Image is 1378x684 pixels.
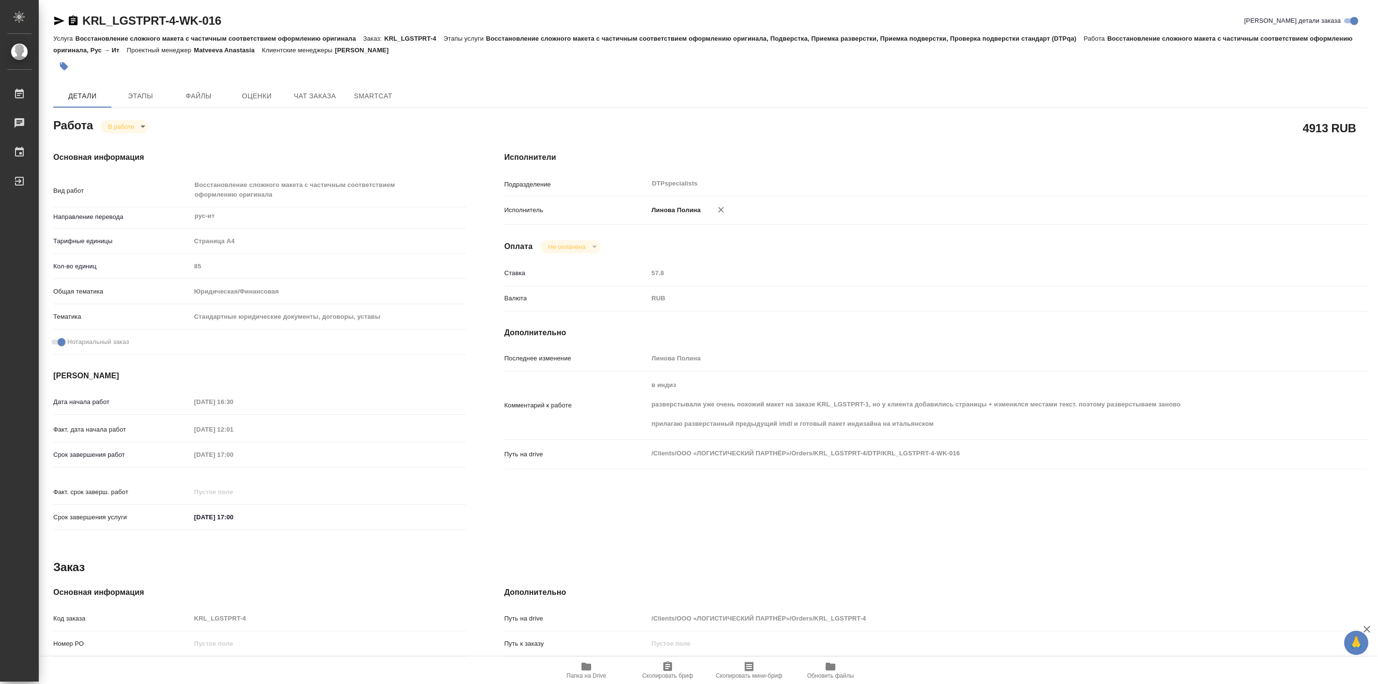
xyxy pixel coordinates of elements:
input: Пустое поле [191,611,466,625]
span: Скопировать мини-бриф [716,672,782,679]
h4: [PERSON_NAME] [53,370,466,382]
span: [PERSON_NAME] детали заказа [1244,16,1341,26]
p: Факт. дата начала работ [53,425,191,435]
input: Пустое поле [648,351,1296,365]
p: Путь на drive [504,614,648,623]
div: В работе [100,120,149,133]
a: KRL_LGSTPRT-4-WK-016 [82,14,221,27]
p: Ставка [504,268,648,278]
p: Исполнитель [504,205,648,215]
span: Этапы [117,90,164,102]
p: Этапы услуги [443,35,486,42]
input: Пустое поле [191,448,276,462]
p: Комментарий к работе [504,401,648,410]
h4: Исполнители [504,152,1367,163]
h4: Оплата [504,241,533,252]
p: Направление перевода [53,212,191,222]
p: Тематика [53,312,191,322]
button: Скопировать мини-бриф [708,657,790,684]
button: Обновить файлы [790,657,871,684]
div: В работе [540,240,600,253]
p: Заказ: [363,35,384,42]
p: Вид работ [53,186,191,196]
p: Кол-во единиц [53,262,191,271]
input: Пустое поле [648,637,1296,651]
p: Линова Полина [648,205,701,215]
button: Добавить тэг [53,56,75,77]
h4: Основная информация [53,152,466,163]
input: Пустое поле [191,259,466,273]
button: Скопировать ссылку для ЯМессенджера [53,15,65,27]
h2: Заказ [53,560,85,575]
button: В работе [105,123,137,131]
p: Факт. срок заверш. работ [53,487,191,497]
p: Работа [1084,35,1108,42]
input: Пустое поле [191,485,276,499]
p: Услуга [53,35,75,42]
h4: Дополнительно [504,327,1367,339]
span: Оценки [234,90,280,102]
div: Страница А4 [191,233,466,249]
p: Последнее изменение [504,354,648,363]
input: ✎ Введи что-нибудь [191,510,276,524]
span: Чат заказа [292,90,338,102]
input: Пустое поле [648,611,1296,625]
span: 🙏 [1348,633,1364,653]
p: Matveeva Anastasia [194,47,262,54]
h2: 4913 RUB [1303,120,1356,136]
h4: Основная информация [53,587,466,598]
div: RUB [648,290,1296,307]
p: Валюта [504,294,648,303]
p: Срок завершения услуги [53,513,191,522]
p: Клиентские менеджеры [262,47,335,54]
input: Пустое поле [191,637,466,651]
p: Проектный менеджер [126,47,193,54]
p: KRL_LGSTPRT-4 [384,35,443,42]
p: Общая тематика [53,287,191,296]
input: Пустое поле [648,266,1296,280]
button: Папка на Drive [546,657,627,684]
button: Скопировать бриф [627,657,708,684]
button: Скопировать ссылку [67,15,79,27]
p: Дата начала работ [53,397,191,407]
button: Удалить исполнителя [710,199,732,220]
span: Обновить файлы [807,672,854,679]
h2: Работа [53,116,93,133]
p: Восстановление сложного макета с частичным соответствием оформлению оригинала, Подверстка, Приемк... [486,35,1084,42]
input: Пустое поле [191,395,276,409]
div: Стандартные юридические документы, договоры, уставы [191,309,466,325]
p: [PERSON_NAME] [335,47,396,54]
p: Тарифные единицы [53,236,191,246]
span: Скопировать бриф [642,672,693,679]
h4: Дополнительно [504,587,1367,598]
button: Не оплачена [545,243,588,251]
span: Файлы [175,90,222,102]
span: SmartCat [350,90,396,102]
button: 🙏 [1344,631,1368,655]
p: Код заказа [53,614,191,623]
textarea: в индиз разверстывали уже очень похожий макет на заказе KRL_LGSTPRT-1, но у клиента добавились ст... [648,377,1296,432]
input: Пустое поле [191,422,276,436]
p: Путь на drive [504,450,648,459]
p: Путь к заказу [504,639,648,649]
span: Детали [59,90,106,102]
p: Подразделение [504,180,648,189]
p: Номер РО [53,639,191,649]
span: Папка на Drive [566,672,606,679]
div: Юридическая/Финансовая [191,283,466,300]
span: Нотариальный заказ [67,337,129,347]
textarea: /Clients/ООО «ЛОГИСТИЧЕСКИЙ ПАРТНЁР»/Orders/KRL_LGSTPRT-4/DTP/KRL_LGSTPRT-4-WK-016 [648,445,1296,462]
p: Срок завершения работ [53,450,191,460]
p: Восстановление сложного макета с частичным соответствием оформлению оригинала [75,35,363,42]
